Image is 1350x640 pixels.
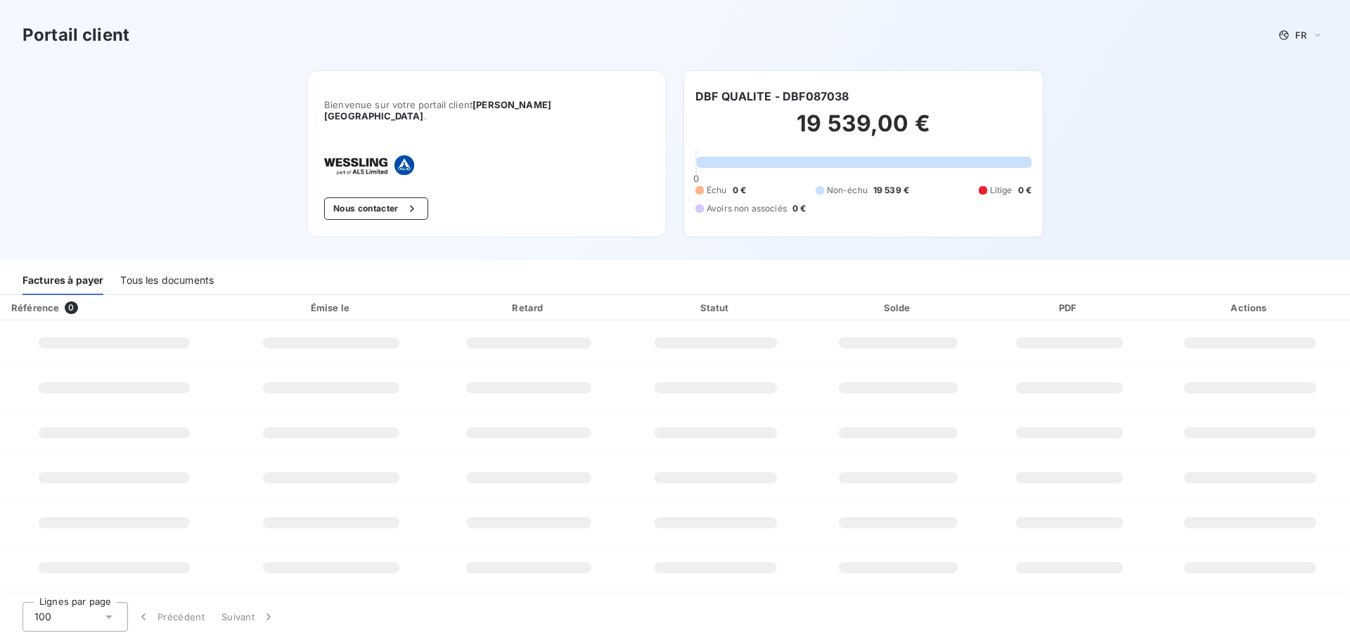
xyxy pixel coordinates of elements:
[231,301,432,315] div: Émise le
[34,610,51,624] span: 100
[324,197,428,220] button: Nous contacter
[1018,184,1031,197] span: 0 €
[827,184,868,197] span: Non-échu
[324,99,551,122] span: [PERSON_NAME] [GEOGRAPHIC_DATA]
[707,184,727,197] span: Échu
[324,155,414,175] img: Company logo
[707,202,787,215] span: Avoirs non associés
[792,202,806,215] span: 0 €
[733,184,746,197] span: 0 €
[990,184,1012,197] span: Litige
[120,266,214,295] div: Tous les documents
[324,99,649,122] span: Bienvenue sur votre portail client .
[695,110,1031,152] h2: 19 539,00 €
[65,301,77,314] span: 0
[811,301,986,315] div: Solde
[991,301,1147,315] div: PDF
[873,184,909,197] span: 19 539 €
[22,22,129,48] h3: Portail client
[22,266,103,295] div: Factures à payer
[437,301,621,315] div: Retard
[128,602,213,632] button: Précédent
[626,301,806,315] div: Statut
[213,602,284,632] button: Suivant
[11,302,59,313] div: Référence
[695,88,849,105] h6: DBF QUALITE - DBF087038
[693,173,699,184] span: 0
[1295,30,1306,41] span: FR
[1153,301,1347,315] div: Actions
